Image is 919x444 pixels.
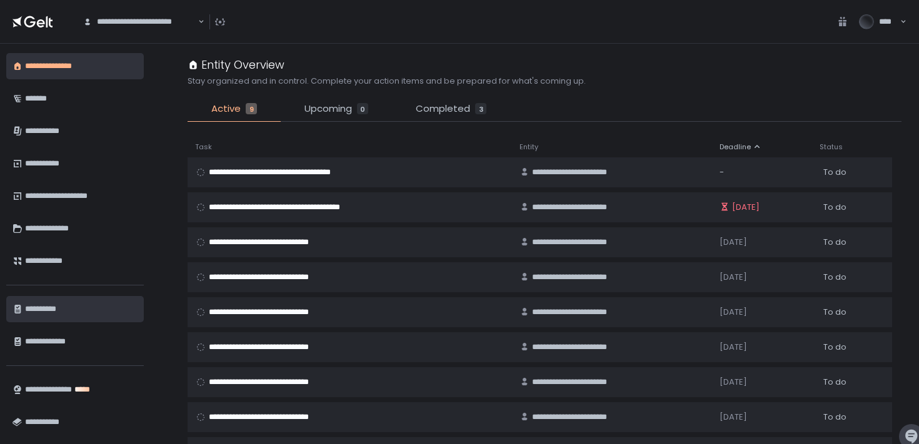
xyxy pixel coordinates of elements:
span: [DATE] [720,272,747,283]
span: To do [823,307,846,318]
span: [DATE] [720,412,747,423]
span: To do [823,272,846,283]
span: [DATE] [720,377,747,388]
span: To do [823,412,846,423]
span: [DATE] [732,202,760,213]
span: [DATE] [720,237,747,248]
span: Task [195,142,212,152]
span: Deadline [720,142,751,152]
span: Status [820,142,843,152]
span: Upcoming [304,102,352,116]
span: Entity [520,142,538,152]
span: To do [823,377,846,388]
span: Completed [416,102,470,116]
div: 9 [246,103,257,114]
span: - [720,167,724,178]
div: 0 [357,103,368,114]
div: Entity Overview [188,56,284,73]
span: To do [823,342,846,353]
span: To do [823,167,846,178]
span: [DATE] [720,307,747,318]
span: To do [823,237,846,248]
div: Search for option [75,9,204,35]
div: 3 [475,103,486,114]
span: To do [823,202,846,213]
span: [DATE] [720,342,747,353]
h2: Stay organized and in control. Complete your action items and be prepared for what's coming up. [188,76,586,87]
span: Active [211,102,241,116]
input: Search for option [196,16,197,28]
